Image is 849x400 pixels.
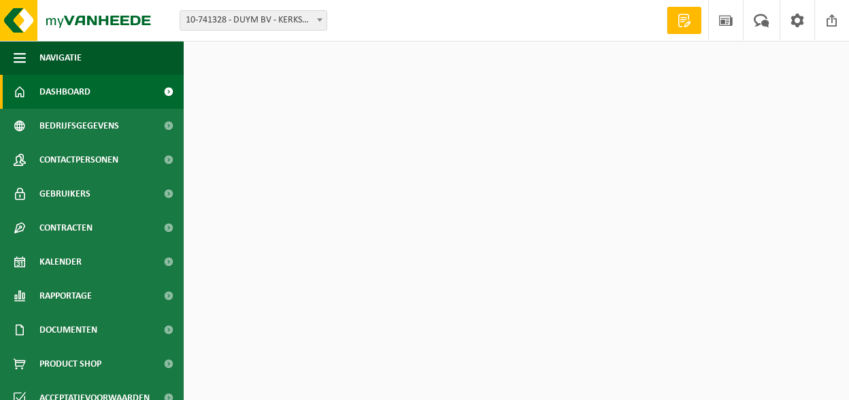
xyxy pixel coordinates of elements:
span: 10-741328 - DUYM BV - KERKSKEN [180,11,327,30]
span: Dashboard [39,75,90,109]
span: Rapportage [39,279,92,313]
span: Contactpersonen [39,143,118,177]
span: Gebruikers [39,177,90,211]
span: Documenten [39,313,97,347]
span: Bedrijfsgegevens [39,109,119,143]
span: Product Shop [39,347,101,381]
span: 10-741328 - DUYM BV - KERKSKEN [180,10,327,31]
span: Navigatie [39,41,82,75]
span: Contracten [39,211,93,245]
iframe: chat widget [7,370,227,400]
span: Kalender [39,245,82,279]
